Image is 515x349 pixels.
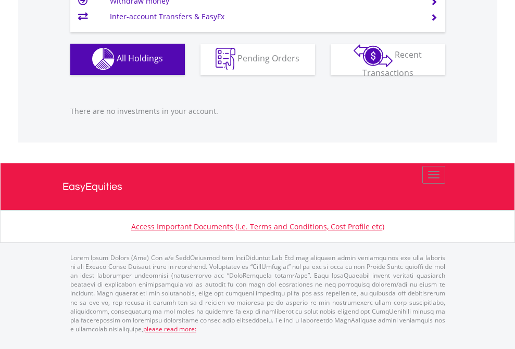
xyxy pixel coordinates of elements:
span: All Holdings [117,53,163,64]
a: Access Important Documents (i.e. Terms and Conditions, Cost Profile etc) [131,222,384,231]
span: Pending Orders [237,53,299,64]
span: Recent Transactions [362,49,422,79]
p: There are no investments in your account. [70,106,445,117]
button: All Holdings [70,44,185,75]
img: holdings-wht.png [92,48,115,70]
td: Inter-account Transfers & EasyFx [110,9,418,24]
a: please read more: [143,325,196,333]
p: Lorem Ipsum Dolors (Ame) Con a/e SeddOeiusmod tem InciDiduntut Lab Etd mag aliquaen admin veniamq... [70,253,445,333]
button: Pending Orders [200,44,315,75]
a: EasyEquities [62,163,453,210]
img: transactions-zar-wht.png [354,44,393,67]
button: Recent Transactions [331,44,445,75]
img: pending_instructions-wht.png [216,48,235,70]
